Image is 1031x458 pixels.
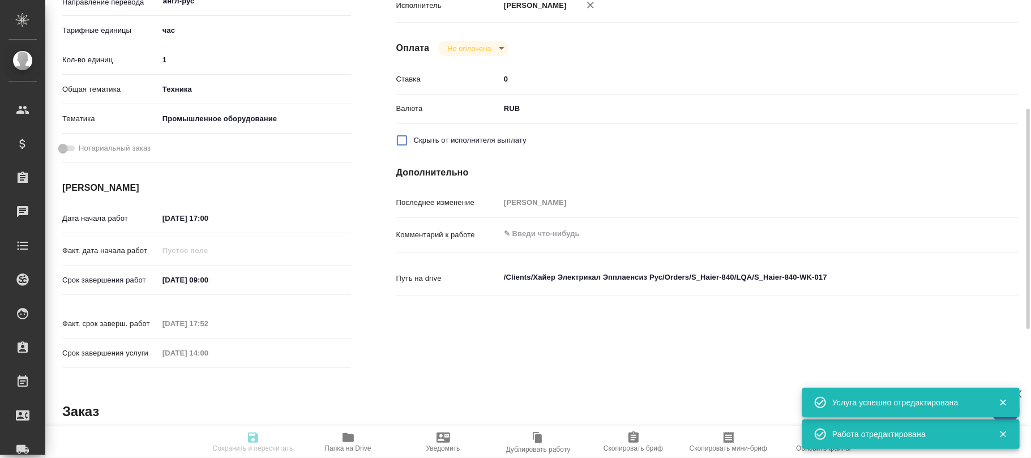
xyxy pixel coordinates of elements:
p: Срок завершения услуги [62,348,159,359]
div: Услуга успешно отредактирована [832,397,982,408]
p: Ставка [396,74,500,85]
input: Пустое поле [159,345,258,361]
p: Валюта [396,103,500,114]
input: Пустое поле [159,242,258,259]
button: Закрыть [991,429,1015,439]
h4: [PERSON_NAME] [62,181,351,195]
p: Факт. срок заверш. работ [62,318,159,329]
span: Нотариальный заказ [79,143,151,154]
span: Папка на Drive [325,444,371,452]
p: Тематика [62,113,159,125]
span: Обновить файлы [796,444,851,452]
div: Промышленное оборудование [159,109,351,129]
span: Сохранить и пересчитать [213,444,293,452]
h2: Заказ [62,403,99,421]
p: Общая тематика [62,84,159,95]
div: Не оплачена [438,41,508,56]
h4: Дополнительно [396,166,1019,179]
span: Скрыть от исполнителя выплату [414,135,527,146]
p: Путь на drive [396,273,500,284]
input: ✎ Введи что-нибудь [159,210,258,226]
textarea: /Clients/Хайер Электрикал Эпплаенсиз Рус/Orders/S_Haier-840/LQA/S_Haier-840-WK-017 [500,268,966,287]
div: Техника [159,80,351,99]
span: Скопировать мини-бриф [690,444,767,452]
input: Пустое поле [159,315,258,332]
input: ✎ Введи что-нибудь [500,71,966,87]
div: час [159,21,351,40]
button: Скопировать бриф [586,426,681,458]
button: Скопировать мини-бриф [681,426,776,458]
p: Срок завершения работ [62,275,159,286]
div: Работа отредактирована [832,429,982,440]
span: Дублировать работу [506,446,571,453]
button: Дублировать работу [491,426,586,458]
button: Закрыть [991,397,1015,408]
button: Сохранить и пересчитать [206,426,301,458]
input: ✎ Введи что-нибудь [159,52,351,68]
input: ✎ Введи что-нибудь [159,272,258,288]
p: Комментарий к работе [396,229,500,241]
p: Факт. дата начала работ [62,245,159,256]
p: Тарифные единицы [62,25,159,36]
p: Последнее изменение [396,197,500,208]
p: Кол-во единиц [62,54,159,66]
span: Скопировать бриф [604,444,663,452]
p: Дата начала работ [62,213,159,224]
input: Пустое поле [500,194,966,211]
h4: Оплата [396,41,430,55]
button: Уведомить [396,426,491,458]
button: Не оплачена [444,44,494,53]
button: Обновить файлы [776,426,871,458]
div: RUB [500,99,966,118]
button: Папка на Drive [301,426,396,458]
span: Уведомить [426,444,460,452]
